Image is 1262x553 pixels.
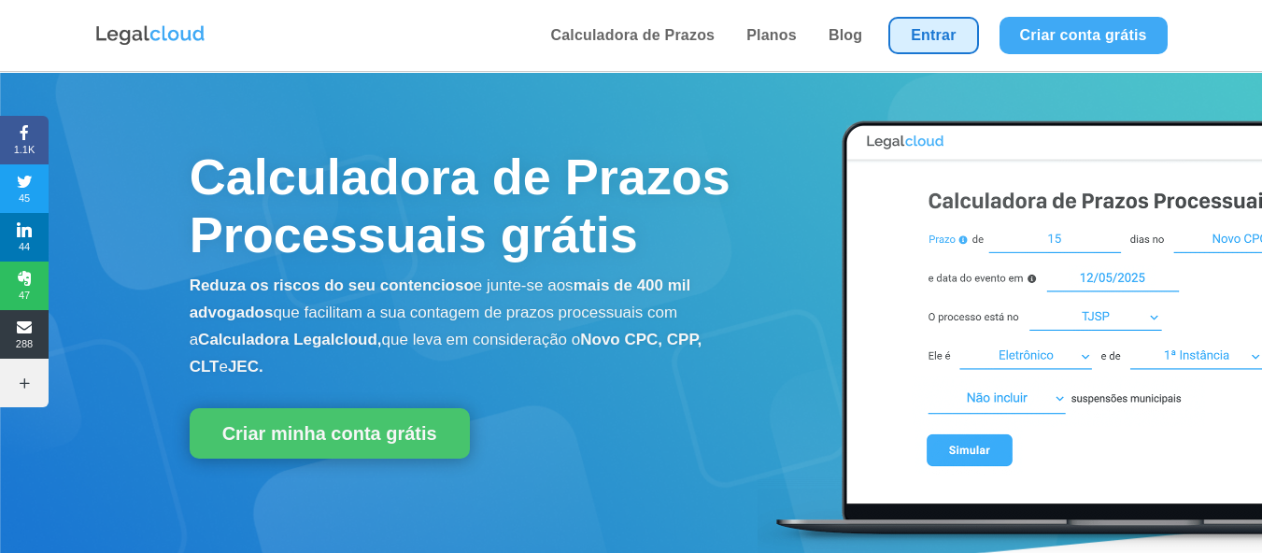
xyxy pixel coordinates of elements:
b: Novo CPC, CPP, CLT [190,331,702,376]
img: Logo da Legalcloud [94,23,206,48]
p: e junte-se aos que facilitam a sua contagem de prazos processuais com a que leva em consideração o e [190,273,758,380]
span: Calculadora de Prazos Processuais grátis [190,149,730,262]
b: Calculadora Legalcloud, [198,331,382,348]
b: mais de 400 mil advogados [190,276,691,321]
b: JEC. [228,358,263,376]
a: Criar conta grátis [1000,17,1168,54]
a: Criar minha conta grátis [190,408,470,459]
b: Reduza os riscos do seu contencioso [190,276,474,294]
a: Entrar [888,17,978,54]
